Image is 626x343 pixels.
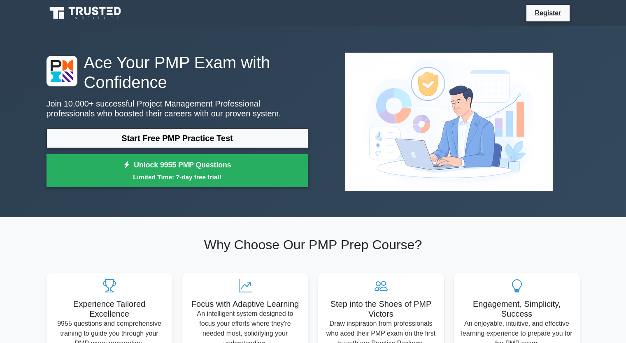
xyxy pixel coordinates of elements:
[47,128,308,148] a: Start Free PMP Practice Test
[325,299,438,319] h5: Step into the Shoes of PMP Victors
[47,154,308,187] a: Unlock 9955 PMP QuestionsLimited Time: 7-day free trial!
[189,299,302,309] h5: Focus with Adaptive Learning
[53,299,166,319] h5: Experience Tailored Excellence
[530,8,566,18] a: Register
[339,46,559,197] img: Project Management Professional Preview
[47,53,308,92] h1: Ace Your PMP Exam with Confidence
[47,237,580,253] h2: Why Choose Our PMP Prep Course?
[461,299,573,319] h5: Engagement, Simplicity, Success
[57,172,298,182] small: Limited Time: 7-day free trial!
[47,99,308,118] p: Join 10,000+ successful Project Management Professional professionals who boosted their careers w...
